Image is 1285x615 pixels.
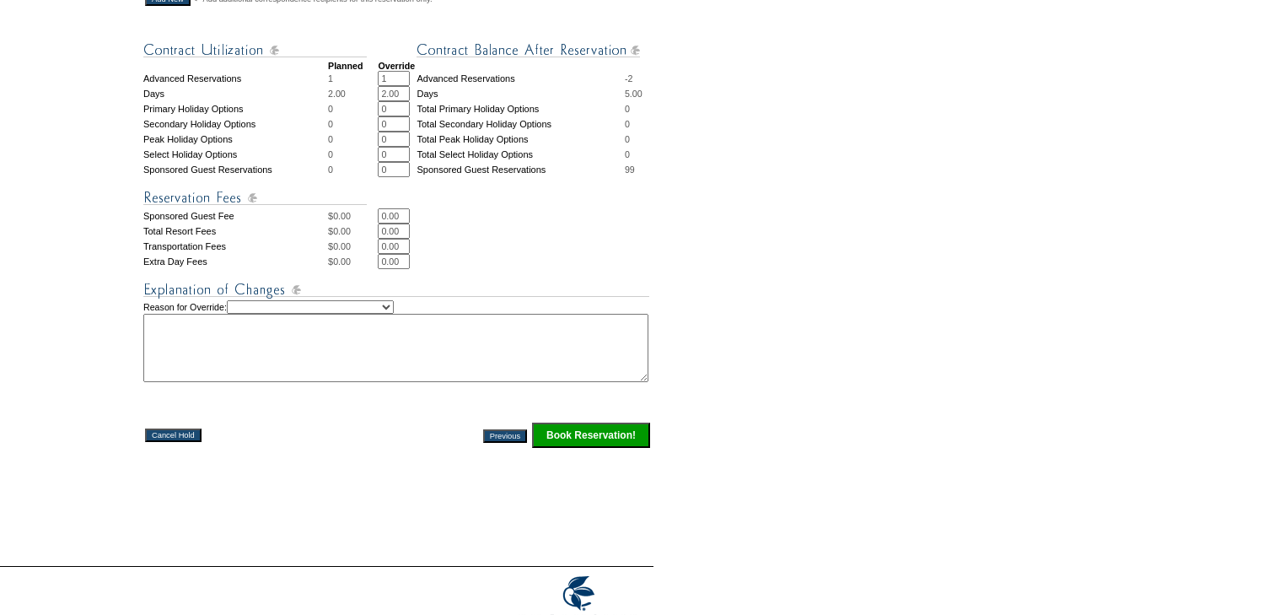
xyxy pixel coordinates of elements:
strong: Override [378,61,415,71]
td: $ [328,224,378,239]
td: Advanced Reservations [417,71,624,86]
span: 0 [328,149,333,159]
td: Sponsored Guest Fee [143,208,328,224]
img: Reservation Fees [143,187,367,208]
span: 2.00 [328,89,346,99]
td: Total Resort Fees [143,224,328,239]
td: $ [328,254,378,269]
img: Contract Balance After Reservation [417,40,640,61]
span: 99 [625,165,635,175]
td: Select Holiday Options [143,147,328,162]
td: Days [143,86,328,101]
span: 0 [625,149,630,159]
input: Click this button to finalize your reservation. [532,423,650,448]
span: 0.00 [333,241,351,251]
input: Cancel Hold [145,429,202,442]
span: 0.00 [333,211,351,221]
img: Explanation of Changes [143,279,649,300]
span: 0 [625,104,630,114]
span: 0 [625,134,630,144]
span: 0.00 [333,226,351,236]
span: -2 [625,73,632,84]
span: 0 [625,119,630,129]
span: 0 [328,104,333,114]
td: Total Peak Holiday Options [417,132,624,147]
span: 0 [328,134,333,144]
td: Total Select Holiday Options [417,147,624,162]
td: Sponsored Guest Reservations [143,162,328,177]
td: Peak Holiday Options [143,132,328,147]
td: Advanced Reservations [143,71,328,86]
span: 0.00 [333,256,351,267]
td: Primary Holiday Options [143,101,328,116]
input: Previous [483,429,527,443]
span: 5.00 [625,89,642,99]
strong: Planned [328,61,363,71]
td: Transportation Fees [143,239,328,254]
span: 0 [328,119,333,129]
img: Contract Utilization [143,40,367,61]
td: Extra Day Fees [143,254,328,269]
td: $ [328,208,378,224]
td: $ [328,239,378,254]
td: Reason for Override: [143,300,652,382]
td: Secondary Holiday Options [143,116,328,132]
td: Total Primary Holiday Options [417,101,624,116]
td: Days [417,86,624,101]
td: Sponsored Guest Reservations [417,162,624,177]
span: 1 [328,73,333,84]
span: 0 [328,165,333,175]
td: Total Secondary Holiday Options [417,116,624,132]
